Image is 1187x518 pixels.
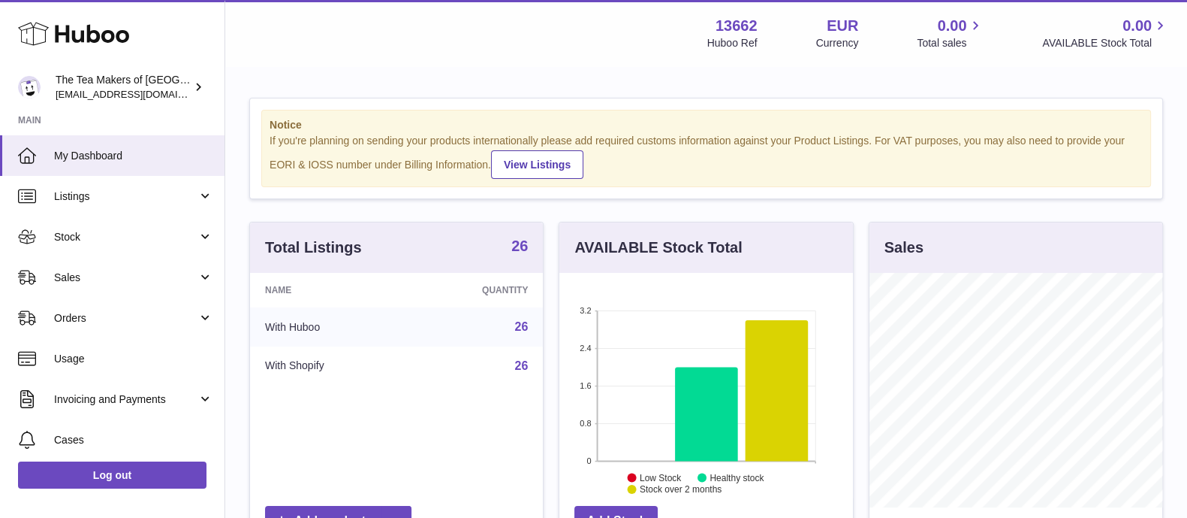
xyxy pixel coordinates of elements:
[18,462,206,489] a: Log out
[270,118,1143,132] strong: Notice
[511,238,528,253] strong: 26
[1042,16,1169,50] a: 0.00 AVAILABLE Stock Total
[511,238,528,256] a: 26
[580,306,592,315] text: 3.2
[54,392,197,407] span: Invoicing and Payments
[917,16,984,50] a: 0.00 Total sales
[54,149,213,163] span: My Dashboard
[640,472,682,483] text: Low Stock
[515,359,529,372] a: 26
[54,271,197,285] span: Sales
[816,36,859,50] div: Currency
[580,344,592,353] text: 2.4
[574,238,742,258] h3: AVAILABLE Stock Total
[938,16,967,36] span: 0.00
[640,484,722,495] text: Stock over 2 months
[54,230,197,244] span: Stock
[54,311,197,326] span: Orders
[54,433,213,447] span: Cases
[250,347,408,386] td: With Shopify
[580,381,592,390] text: 1.6
[408,273,543,307] th: Quantity
[1042,36,1169,50] span: AVAILABLE Stock Total
[54,189,197,204] span: Listings
[265,238,362,258] h3: Total Listings
[1122,16,1152,36] span: 0.00
[250,273,408,307] th: Name
[56,88,221,100] span: [EMAIL_ADDRESS][DOMAIN_NAME]
[56,73,191,101] div: The Tea Makers of [GEOGRAPHIC_DATA]
[884,238,923,258] h3: Sales
[587,456,592,465] text: 0
[716,16,758,36] strong: 13662
[270,134,1143,179] div: If you're planning on sending your products internationally please add required customs informati...
[515,320,529,333] a: 26
[18,76,41,98] img: internalAdmin-13662@internal.huboo.com
[917,36,984,50] span: Total sales
[827,16,858,36] strong: EUR
[54,352,213,366] span: Usage
[250,307,408,347] td: With Huboo
[580,419,592,428] text: 0.8
[707,36,758,50] div: Huboo Ref
[710,472,765,483] text: Healthy stock
[491,150,583,179] a: View Listings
